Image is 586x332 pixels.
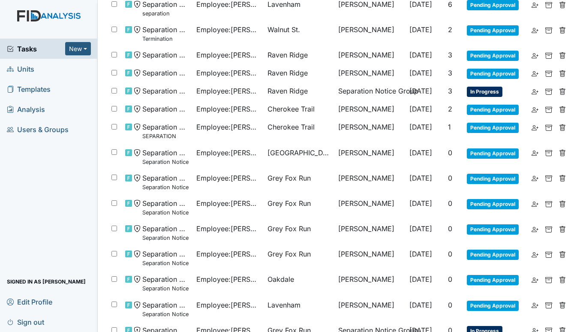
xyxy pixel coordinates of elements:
[448,224,452,233] span: 0
[545,86,552,96] a: Archive
[335,64,406,82] td: [PERSON_NAME]
[545,24,552,35] a: Archive
[335,271,406,296] td: [PERSON_NAME]
[7,44,65,54] a: Tasks
[559,148,566,158] a: Delete
[448,275,452,284] span: 0
[142,310,189,318] small: Separation Notice
[409,25,432,34] span: [DATE]
[196,198,261,208] span: Employee : [PERSON_NAME]
[448,199,452,208] span: 0
[467,148,519,159] span: Pending Approval
[65,42,91,55] button: New
[559,274,566,284] a: Delete
[142,198,189,217] span: Separation Notice Separation Notice
[467,174,519,184] span: Pending Approval
[196,249,261,259] span: Employee : [PERSON_NAME][GEOGRAPHIC_DATA]
[545,300,552,310] a: Archive
[267,274,294,284] span: Oakdale
[545,249,552,259] a: Archive
[409,199,432,208] span: [DATE]
[448,123,451,131] span: 1
[448,301,452,309] span: 0
[142,259,189,267] small: Separation Notice
[448,87,452,95] span: 3
[409,174,432,182] span: [DATE]
[448,148,452,157] span: 0
[545,50,552,60] a: Archive
[448,174,452,182] span: 0
[559,300,566,310] a: Delete
[335,82,406,100] td: Separation Notice Group
[545,173,552,183] a: Archive
[545,104,552,114] a: Archive
[142,274,189,293] span: Separation Notice Separation Notice
[545,122,552,132] a: Archive
[142,35,189,43] small: Termination
[467,51,519,61] span: Pending Approval
[335,296,406,322] td: [PERSON_NAME]
[467,105,519,115] span: Pending Approval
[196,223,261,234] span: Employee : [PERSON_NAME]
[409,148,432,157] span: [DATE]
[467,275,519,285] span: Pending Approval
[409,69,432,77] span: [DATE]
[467,224,519,235] span: Pending Approval
[142,132,189,140] small: SEPARATION
[142,300,189,318] span: Separation Notice Separation Notice
[142,173,189,191] span: Separation Notice Separation Notice
[267,173,311,183] span: Grey Fox Run
[196,68,261,78] span: Employee : [PERSON_NAME]
[142,249,189,267] span: Separation Notice Separation Notice
[7,62,34,75] span: Units
[545,68,552,78] a: Archive
[545,223,552,234] a: Archive
[7,275,86,288] span: Signed in as [PERSON_NAME]
[409,275,432,284] span: [DATE]
[267,104,315,114] span: Cherokee Trail
[467,25,519,36] span: Pending Approval
[142,86,189,96] span: Separation Notice
[559,68,566,78] a: Delete
[267,249,311,259] span: Grey Fox Run
[467,87,502,97] span: In Progress
[267,86,308,96] span: Raven Ridge
[7,103,45,116] span: Analysis
[467,199,519,209] span: Pending Approval
[448,51,452,59] span: 3
[267,223,311,234] span: Grey Fox Run
[409,51,432,59] span: [DATE]
[448,105,452,113] span: 2
[467,69,519,79] span: Pending Approval
[545,274,552,284] a: Archive
[196,274,261,284] span: Employee : [PERSON_NAME]'
[267,198,311,208] span: Grey Fox Run
[7,123,69,136] span: Users & Groups
[335,118,406,144] td: [PERSON_NAME]
[7,315,44,329] span: Sign out
[142,50,189,60] span: Separation Notice
[142,223,189,242] span: Separation Notice Separation Notice
[559,24,566,35] a: Delete
[196,148,261,158] span: Employee : [PERSON_NAME]
[409,123,432,131] span: [DATE]
[196,104,261,114] span: Employee : [PERSON_NAME]
[267,50,308,60] span: Raven Ridge
[196,24,261,35] span: Employee : [PERSON_NAME]
[409,105,432,113] span: [DATE]
[467,250,519,260] span: Pending Approval
[267,68,308,78] span: Raven Ridge
[559,50,566,60] a: Delete
[559,122,566,132] a: Delete
[142,148,189,166] span: Separation Notice Separation Notice
[142,183,189,191] small: Separation Notice
[335,169,406,195] td: [PERSON_NAME]
[448,69,452,77] span: 3
[335,46,406,64] td: [PERSON_NAME]
[559,198,566,208] a: Delete
[142,234,189,242] small: Separation Notice
[559,249,566,259] a: Delete
[409,224,432,233] span: [DATE]
[335,220,406,245] td: [PERSON_NAME]
[448,250,452,258] span: 0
